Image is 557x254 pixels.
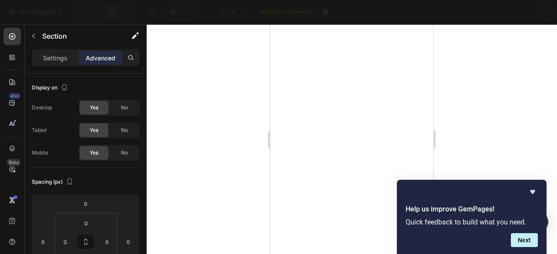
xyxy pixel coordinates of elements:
[90,104,98,112] span: Yes
[390,8,446,17] span: 1 product assigned
[502,3,538,21] button: Publish
[477,9,491,16] span: Save
[42,31,114,41] p: Section
[121,104,128,112] span: No
[86,53,115,63] p: Advanced
[227,8,229,17] span: /
[231,8,237,17] span: Product Page - [DATE] 12:16:11
[406,187,538,247] div: Help us improve GemPages!
[90,149,98,157] span: Yes
[7,159,21,166] div: Beta
[406,204,538,214] h2: Help us improve GemPages!
[122,235,135,248] input: 0
[32,149,48,157] div: Mobile
[121,126,128,134] span: No
[77,217,95,230] input: 0px
[32,104,52,112] div: Desktop
[77,197,94,210] input: 0
[8,92,21,99] div: 450
[32,126,47,134] div: Tablet
[383,3,466,21] button: 1 product assigned
[32,82,70,94] div: Display on
[43,53,67,63] p: Settings
[32,176,75,188] div: Spacing (px)
[121,149,128,157] span: No
[57,7,61,17] p: 7
[101,235,114,248] input: 0px
[90,126,98,134] span: Yes
[270,24,433,254] iframe: Design area
[267,8,311,16] span: Need republishing
[470,3,498,21] button: Save
[509,8,531,17] div: Publish
[164,3,199,21] div: Undo/Redo
[59,235,72,248] input: 0px
[3,3,65,21] button: 7
[406,218,538,226] p: Quick feedback to build what you need.
[37,235,50,248] input: 0
[527,187,538,197] button: Hide survey
[511,233,538,247] button: Next question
